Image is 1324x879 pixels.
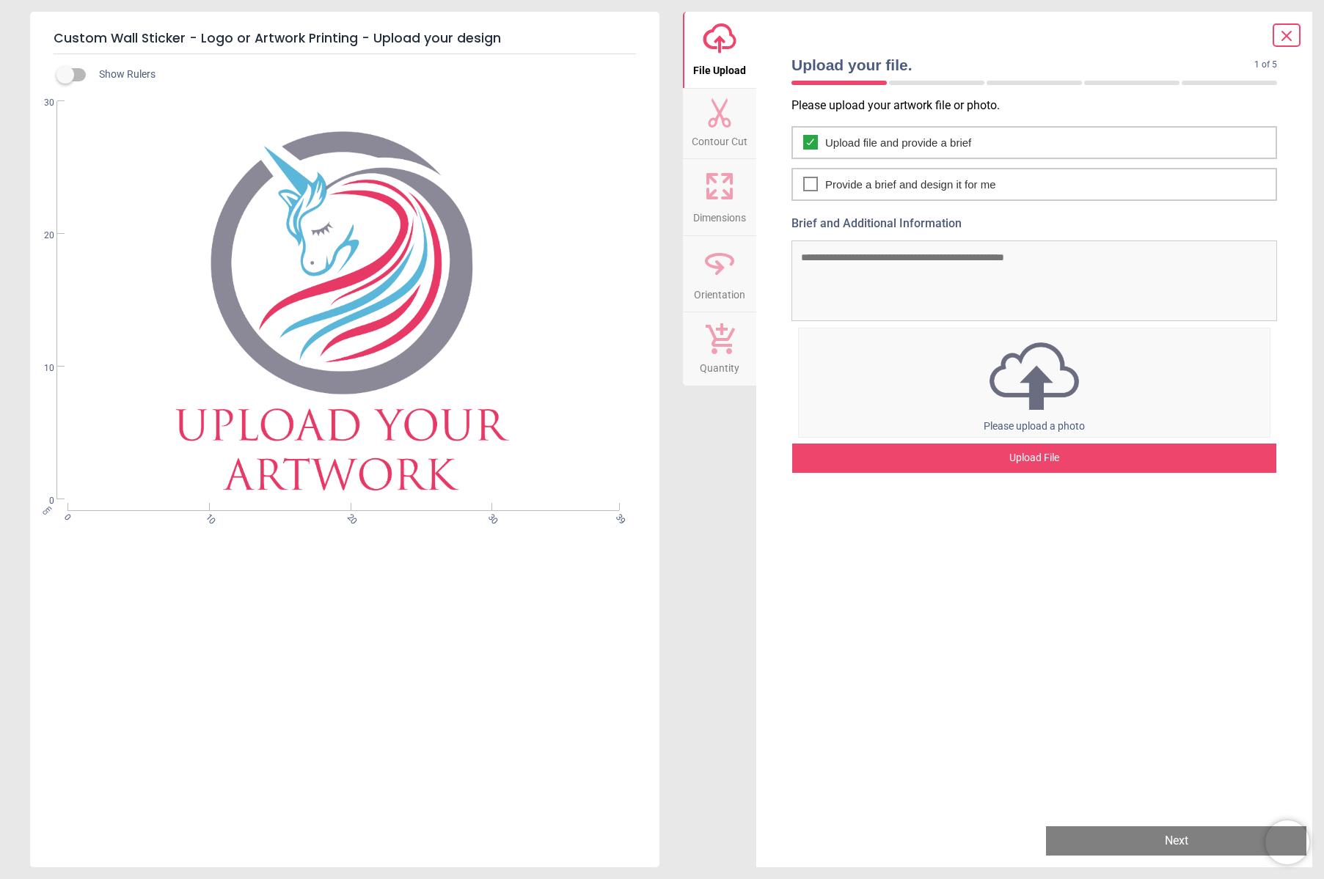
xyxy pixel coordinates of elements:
[1254,59,1277,71] span: 1 of 5
[825,135,971,150] span: Upload file and provide a brief
[799,338,1270,414] img: upload icon
[202,512,212,521] span: 10
[692,128,747,150] span: Contour Cut
[26,495,54,507] span: 0
[26,97,54,109] span: 30
[683,312,756,386] button: Quantity
[825,177,996,192] span: Provide a brief and design it for me
[26,362,54,375] span: 10
[61,512,70,521] span: 0
[26,229,54,242] span: 20
[683,89,756,159] button: Contour Cut
[683,236,756,312] button: Orientation
[791,98,1289,114] p: Please upload your artwork file or photo.
[65,66,659,84] div: Show Rulers
[693,204,746,226] span: Dimensions
[344,512,354,521] span: 20
[694,281,745,303] span: Orientation
[1046,826,1306,856] button: Next
[485,512,494,521] span: 30
[693,56,746,78] span: File Upload
[792,444,1276,473] div: Upload File
[683,12,756,88] button: File Upload
[791,54,1254,76] span: Upload your file.
[791,216,1277,232] label: Brief and Additional Information
[1265,820,1309,864] iframe: Brevo live chat
[54,23,636,54] h5: Custom Wall Sticker - Logo or Artwork Printing - Upload your design
[984,420,1085,432] span: Please upload a photo
[40,504,54,517] span: cm
[612,512,622,521] span: 39
[683,159,756,235] button: Dimensions
[700,354,739,376] span: Quantity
